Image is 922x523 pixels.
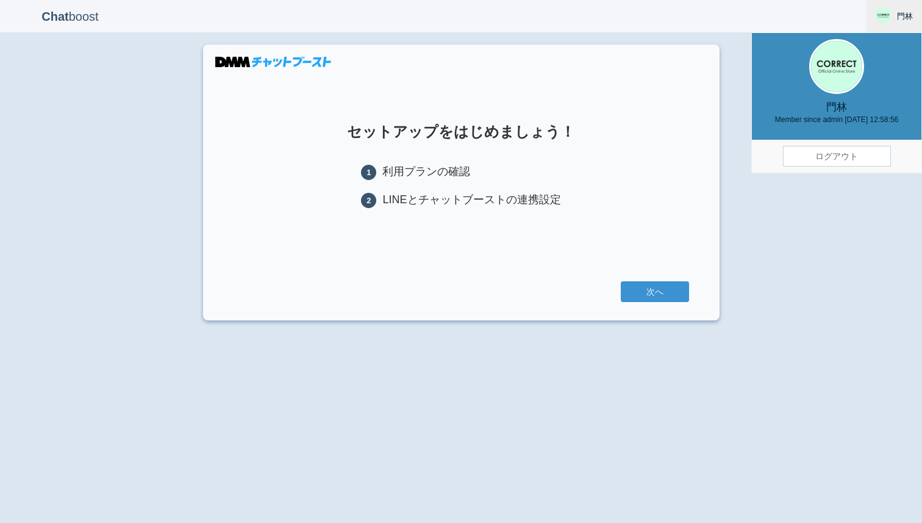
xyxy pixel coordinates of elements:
[758,100,915,125] p: 門林
[215,57,331,67] img: DMMチャットブースト
[234,124,689,140] h1: セットアップをはじめましょう！
[361,192,560,208] li: LINEとチャットブーストの連携設定
[361,165,376,180] span: 1
[809,39,864,94] img: User Image
[758,115,915,125] small: Member since admin [DATE] 12:58:56
[783,146,891,167] a: ログアウト
[621,281,689,302] a: 次へ
[876,8,891,23] img: User Image
[361,193,376,208] span: 2
[41,10,68,23] b: Chat
[9,1,131,32] p: boost
[361,164,560,180] li: 利用プランの確認
[897,10,913,23] span: 門林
